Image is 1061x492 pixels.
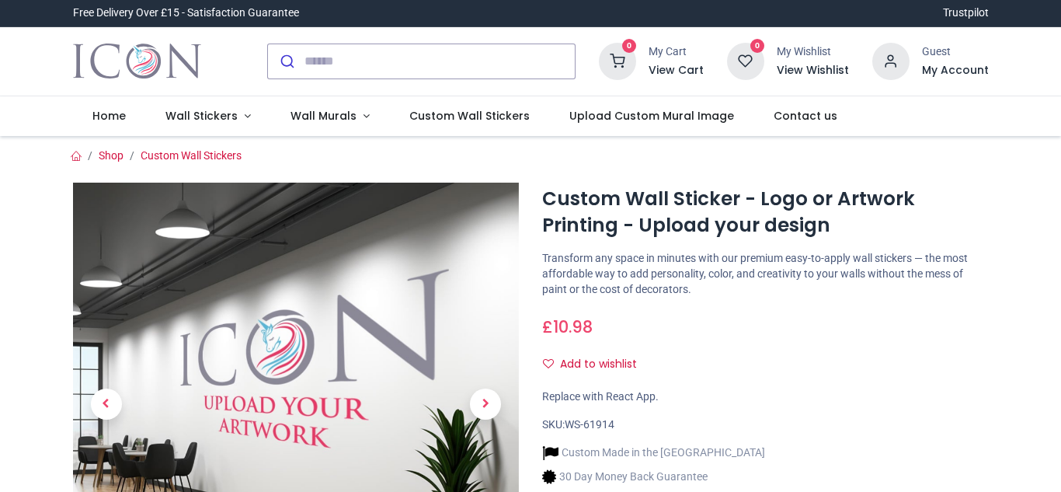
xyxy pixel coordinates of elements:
[99,149,123,162] a: Shop
[470,389,501,420] span: Next
[542,389,989,405] div: Replace with React App.
[750,39,765,54] sup: 0
[92,108,126,124] span: Home
[542,469,765,485] li: 30 Day Money Back Guarantee
[542,445,765,461] li: Custom Made in the [GEOGRAPHIC_DATA]
[542,351,650,378] button: Add to wishlistAdd to wishlist
[543,358,554,369] i: Add to wishlist
[141,149,242,162] a: Custom Wall Stickers
[649,63,704,79] a: View Cart
[599,54,636,66] a: 0
[268,44,304,79] button: Submit
[290,108,357,124] span: Wall Murals
[146,96,271,137] a: Wall Stickers
[553,316,593,338] span: 10.98
[409,108,530,124] span: Custom Wall Stickers
[565,418,614,431] span: WS-61914
[73,5,299,21] div: Free Delivery Over £15 - Satisfaction Guarantee
[777,63,849,79] a: View Wishlist
[165,108,238,124] span: Wall Stickers
[73,40,201,83] img: Icon Wall Stickers
[270,96,389,137] a: Wall Murals
[622,39,637,54] sup: 0
[569,108,734,124] span: Upload Custom Mural Image
[922,63,989,79] a: My Account
[649,44,704,60] div: My Cart
[542,417,989,433] div: SKU:
[727,54,764,66] a: 0
[777,44,849,60] div: My Wishlist
[73,40,201,83] a: Logo of Icon Wall Stickers
[91,389,122,420] span: Previous
[542,316,593,338] span: £
[943,5,989,21] a: Trustpilot
[774,108,837,124] span: Contact us
[542,186,989,239] h1: Custom Wall Sticker - Logo or Artwork Printing - Upload your design
[922,44,989,60] div: Guest
[542,251,989,297] p: Transform any space in minutes with our premium easy-to-apply wall stickers — the most affordable...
